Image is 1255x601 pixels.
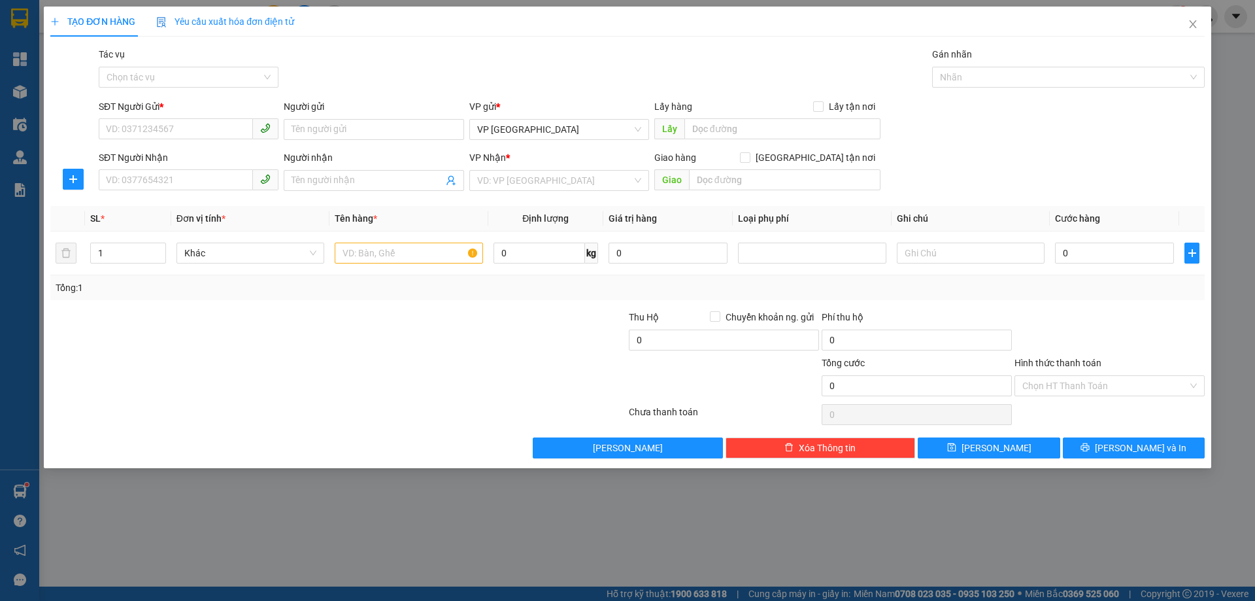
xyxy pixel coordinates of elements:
[585,243,598,264] span: kg
[897,243,1045,264] input: Ghi Chú
[822,358,865,368] span: Tổng cước
[469,99,649,114] div: VP gửi
[962,441,1031,455] span: [PERSON_NAME]
[446,175,456,186] span: user-add
[335,243,482,264] input: VD: Bàn, Ghế
[16,95,195,139] b: GỬI : VP [GEOGRAPHIC_DATA]
[50,16,135,27] span: TẠO ĐƠN HÀNG
[260,174,271,184] span: phone
[609,213,657,224] span: Giá trị hàng
[56,243,76,264] button: delete
[684,118,880,139] input: Dọc đường
[16,16,82,82] img: logo.jpg
[654,118,684,139] span: Lấy
[156,17,167,27] img: icon
[733,206,891,232] th: Loại phụ phí
[1014,358,1101,368] label: Hình thức thanh toán
[469,152,506,163] span: VP Nhận
[122,32,546,48] li: Cổ Đạm, xã [GEOGRAPHIC_DATA], [GEOGRAPHIC_DATA]
[1095,441,1186,455] span: [PERSON_NAME] và In
[56,281,484,295] div: Tổng: 1
[609,243,728,264] input: 0
[176,213,226,224] span: Đơn vị tính
[822,310,1012,330] div: Phí thu hộ
[1184,243,1199,264] button: plus
[50,17,59,26] span: plus
[947,443,956,453] span: save
[284,99,463,114] div: Người gửi
[122,48,546,65] li: Hotline: 1900252555
[90,213,101,224] span: SL
[1175,7,1211,43] button: Close
[720,310,819,324] span: Chuyển khoản ng. gửi
[1185,248,1198,258] span: plus
[892,206,1050,232] th: Ghi chú
[1188,19,1198,29] span: close
[799,441,856,455] span: Xóa Thông tin
[63,174,83,184] span: plus
[629,312,659,322] span: Thu Hộ
[593,441,663,455] span: [PERSON_NAME]
[918,438,1060,458] button: save[PERSON_NAME]
[477,120,641,139] span: VP Mỹ Đình
[63,169,84,190] button: plus
[522,213,569,224] span: Định lượng
[1063,438,1205,458] button: printer[PERSON_NAME] và In
[99,150,278,165] div: SĐT Người Nhận
[99,99,278,114] div: SĐT Người Gửi
[284,150,463,165] div: Người nhận
[654,152,696,163] span: Giao hàng
[750,150,880,165] span: [GEOGRAPHIC_DATA] tận nơi
[824,99,880,114] span: Lấy tận nơi
[726,438,916,458] button: deleteXóa Thông tin
[627,405,820,428] div: Chưa thanh toán
[689,169,880,190] input: Dọc đường
[932,49,972,60] label: Gán nhãn
[654,169,689,190] span: Giao
[654,101,692,112] span: Lấy hàng
[156,16,294,27] span: Yêu cầu xuất hóa đơn điện tử
[784,443,794,453] span: delete
[533,438,723,458] button: [PERSON_NAME]
[335,213,377,224] span: Tên hàng
[99,49,125,60] label: Tác vụ
[1055,213,1100,224] span: Cước hàng
[260,123,271,133] span: phone
[1080,443,1090,453] span: printer
[184,243,316,263] span: Khác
